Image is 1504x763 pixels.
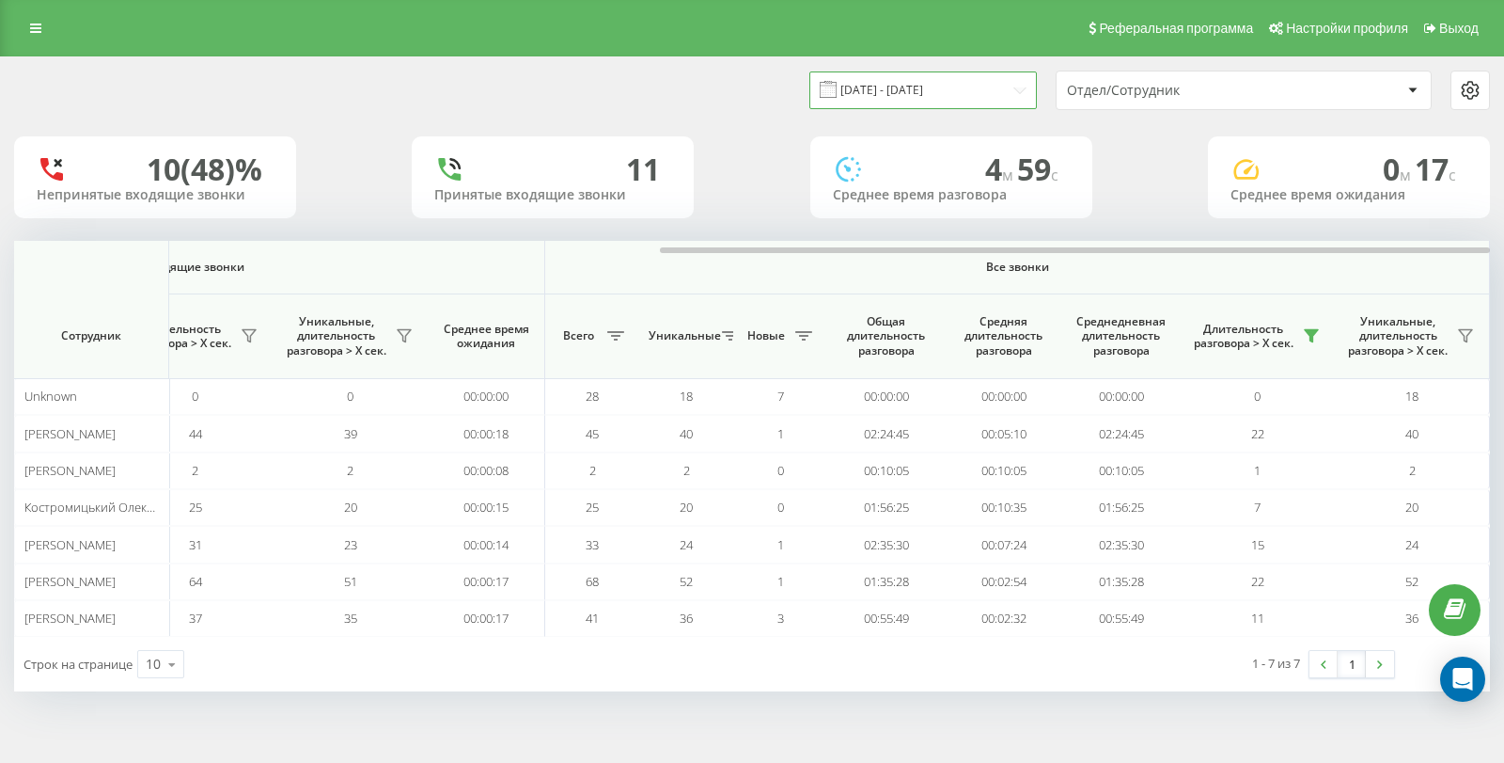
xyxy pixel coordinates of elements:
span: м [1400,165,1415,185]
span: Строк на странице [23,656,133,673]
span: 45 [586,425,599,442]
td: 01:56:25 [1062,489,1180,526]
span: 3 [777,610,784,627]
span: 35 [344,610,357,627]
span: 40 [680,425,693,442]
td: 00:00:00 [1062,378,1180,415]
span: Новые [743,328,790,343]
td: 01:35:28 [827,564,945,600]
a: 1 [1338,651,1366,677]
span: 36 [680,610,693,627]
span: Выход [1439,21,1479,36]
span: 15 [1251,536,1264,553]
td: 00:00:17 [428,564,545,600]
span: 7 [1254,499,1261,516]
span: Сотрудник [30,328,152,343]
span: 18 [680,388,693,405]
div: 11 [626,151,660,187]
div: 10 [146,655,161,674]
td: 00:02:54 [945,564,1062,600]
td: 00:00:00 [428,378,545,415]
span: Реферальная программа [1099,21,1253,36]
span: Уникальные, длительность разговора > Х сек. [282,314,390,358]
span: Длительность разговора > Х сек. [127,322,235,351]
span: 64 [189,573,202,590]
span: 0 [192,388,198,405]
td: 00:10:05 [1062,453,1180,489]
span: 0 [777,462,784,479]
span: Длительность разговора > Х сек. [1189,322,1297,351]
td: 01:56:25 [827,489,945,526]
div: Непринятые входящие звонки [37,187,274,203]
span: 44 [189,425,202,442]
span: [PERSON_NAME] [24,610,116,627]
span: Unknown [24,388,77,405]
span: 0 [1254,388,1261,405]
td: 00:10:35 [945,489,1062,526]
td: 00:10:05 [827,453,945,489]
span: 22 [1251,425,1264,442]
span: c [1051,165,1058,185]
span: 2 [1409,462,1416,479]
div: Отдел/Сотрудник [1067,83,1292,99]
span: 23 [344,536,357,553]
span: 2 [192,462,198,479]
td: 00:00:08 [428,453,545,489]
span: Всего [555,328,602,343]
span: 20 [680,499,693,516]
span: 39 [344,425,357,442]
span: 2 [589,462,596,479]
span: 20 [344,499,357,516]
span: 4 [985,149,1017,189]
span: 0 [347,388,353,405]
span: Уникальные [649,328,716,343]
td: 00:00:14 [428,526,545,563]
span: Все звонки [601,260,1433,275]
span: 41 [586,610,599,627]
span: [PERSON_NAME] [24,425,116,442]
span: 1 [777,573,784,590]
span: 33 [586,536,599,553]
td: 00:00:00 [827,378,945,415]
td: 00:07:24 [945,526,1062,563]
span: 20 [1405,499,1418,516]
td: 01:35:28 [1062,564,1180,600]
span: 28 [586,388,599,405]
td: 00:00:00 [945,378,1062,415]
span: 51 [344,573,357,590]
span: c [1449,165,1456,185]
td: 02:35:30 [827,526,945,563]
td: 02:24:45 [1062,415,1180,452]
div: 10 (48)% [147,151,262,187]
span: 25 [586,499,599,516]
span: 11 [1251,610,1264,627]
span: 31 [189,536,202,553]
span: 18 [1405,388,1418,405]
span: 68 [586,573,599,590]
div: Open Intercom Messenger [1440,657,1485,702]
div: Среднее время ожидания [1230,187,1467,203]
span: 2 [347,462,353,479]
td: 00:55:49 [1062,600,1180,637]
td: 00:02:32 [945,600,1062,637]
span: Общая длительность разговора [841,314,931,358]
span: [PERSON_NAME] [24,536,116,553]
span: 37 [189,610,202,627]
span: 25 [189,499,202,516]
span: Среднее время ожидания [442,322,530,351]
span: 59 [1017,149,1058,189]
span: 0 [777,499,784,516]
span: [PERSON_NAME] [24,462,116,479]
div: Среднее время разговора [833,187,1070,203]
div: 1 - 7 из 7 [1252,654,1300,673]
td: 00:00:15 [428,489,545,526]
span: 24 [1405,536,1418,553]
span: Настройки профиля [1286,21,1408,36]
span: 1 [777,425,784,442]
span: 17 [1415,149,1456,189]
span: 52 [680,573,693,590]
div: Принятые входящие звонки [434,187,671,203]
td: 00:05:10 [945,415,1062,452]
span: 1 [1254,462,1261,479]
td: 02:24:45 [827,415,945,452]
